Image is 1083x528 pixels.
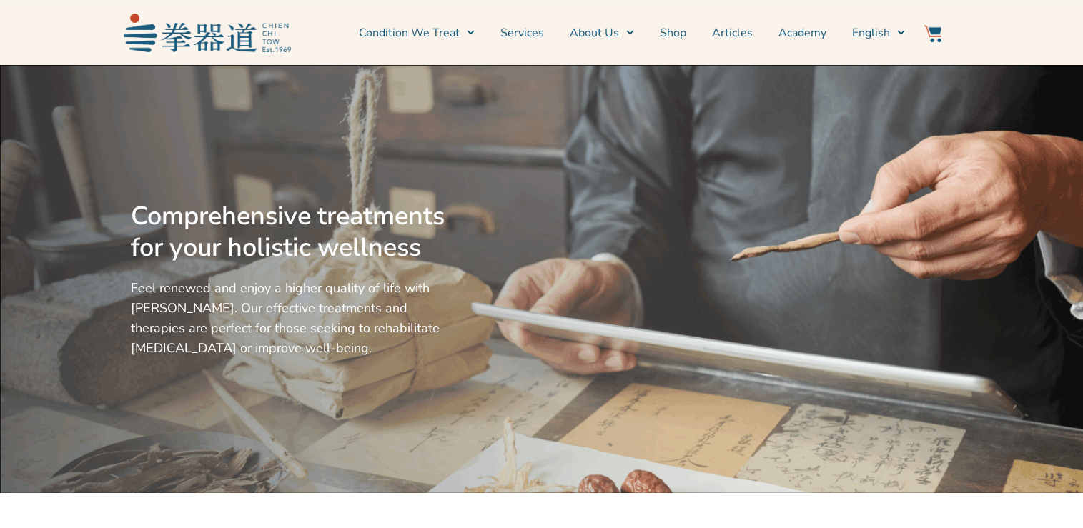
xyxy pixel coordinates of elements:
a: Services [500,15,544,51]
nav: Menu [298,15,906,51]
img: Website Icon-03 [924,25,941,42]
p: Feel renewed and enjoy a higher quality of life with [PERSON_NAME]. Our effective treatments and ... [131,278,451,358]
a: About Us [570,15,634,51]
span: English [852,24,890,41]
a: Articles [712,15,753,51]
h2: Comprehensive treatments for your holistic wellness [131,201,451,264]
a: Shop [660,15,686,51]
a: Switch to English [852,15,905,51]
a: Condition We Treat [359,15,475,51]
a: Academy [778,15,826,51]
